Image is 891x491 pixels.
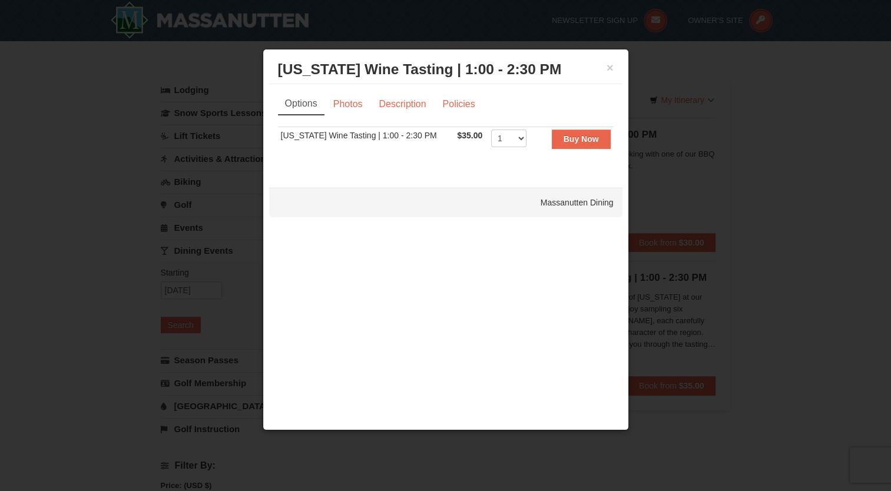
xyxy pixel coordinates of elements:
[278,61,614,78] h3: [US_STATE] Wine Tasting | 1:00 - 2:30 PM
[457,131,482,140] span: $35.00
[278,93,324,115] a: Options
[552,130,611,148] button: Buy Now
[564,134,599,144] strong: Buy Now
[269,188,622,217] div: Massanutten Dining
[371,93,433,115] a: Description
[326,93,370,115] a: Photos
[278,127,455,156] td: [US_STATE] Wine Tasting | 1:00 - 2:30 PM
[607,62,614,74] button: ×
[435,93,482,115] a: Policies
